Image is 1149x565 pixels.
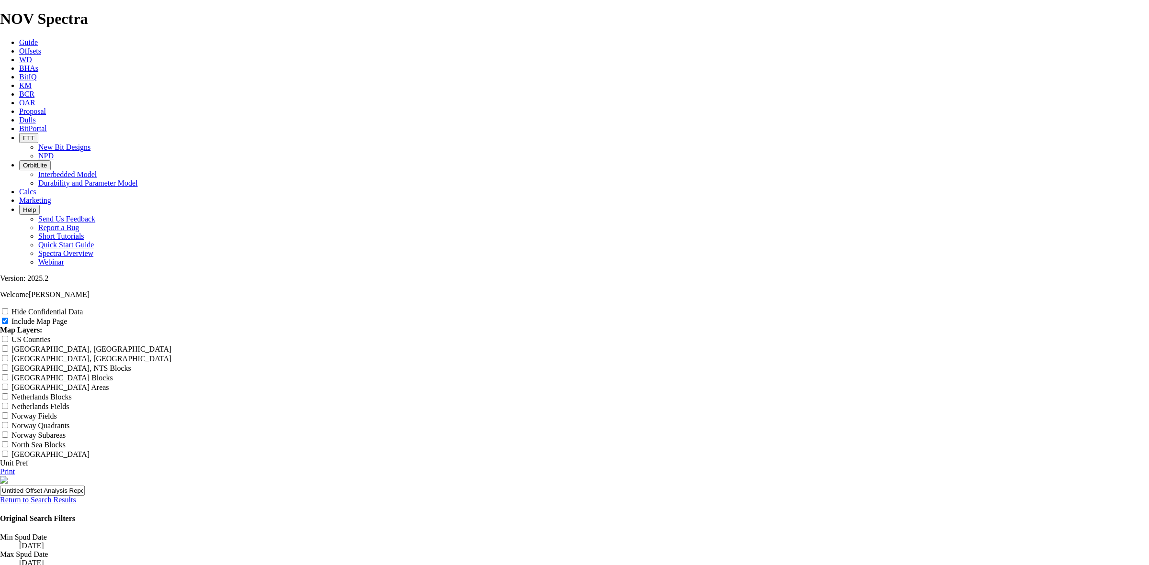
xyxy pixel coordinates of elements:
a: Durability and Parameter Model [38,179,138,187]
label: [GEOGRAPHIC_DATA] Areas [11,383,109,391]
label: Norway Subareas [11,431,66,439]
a: Calcs [19,188,36,196]
a: WD [19,55,32,64]
label: [GEOGRAPHIC_DATA], [GEOGRAPHIC_DATA] [11,355,171,363]
label: Norway Quadrants [11,421,69,430]
label: Netherlands Fields [11,402,69,410]
a: Proposal [19,107,46,115]
span: Help [23,206,36,213]
label: Include Map Page [11,317,67,325]
a: BCR [19,90,34,98]
label: Hide Confidential Data [11,308,83,316]
a: NPD [38,152,54,160]
label: North Sea Blocks [11,441,66,449]
a: BitIQ [19,73,36,81]
a: Webinar [38,258,64,266]
a: Spectra Overview [38,249,93,257]
a: Short Tutorials [38,232,84,240]
a: Marketing [19,196,51,204]
a: Dulls [19,116,36,124]
button: FTT [19,133,38,143]
a: Offsets [19,47,41,55]
a: BitPortal [19,124,47,133]
a: Report a Bug [38,223,79,232]
button: OrbitLite [19,160,51,170]
label: US Counties [11,335,50,343]
a: Guide [19,38,38,46]
a: KM [19,81,32,89]
a: BHAs [19,64,38,72]
a: OAR [19,99,35,107]
span: [PERSON_NAME] [29,290,90,299]
a: Interbedded Model [38,170,97,178]
label: Norway Fields [11,412,57,420]
label: [GEOGRAPHIC_DATA] [11,450,90,458]
span: OrbitLite [23,162,47,169]
dd: [DATE] [19,542,1149,550]
a: New Bit Designs [38,143,90,151]
label: [GEOGRAPHIC_DATA] Blocks [11,374,113,382]
a: Send Us Feedback [38,215,95,223]
label: Netherlands Blocks [11,393,72,401]
a: Quick Start Guide [38,241,94,249]
button: Help [19,205,40,215]
label: [GEOGRAPHIC_DATA], [GEOGRAPHIC_DATA] [11,345,171,353]
label: [GEOGRAPHIC_DATA], NTS Blocks [11,364,131,372]
span: FTT [23,134,34,142]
